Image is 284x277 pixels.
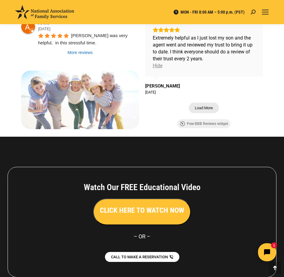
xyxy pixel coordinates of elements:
div: Hide [153,62,162,69]
a: More reviews [21,49,139,56]
span: CALL TO MAKE A RESERVATION [111,255,168,259]
a: CALL TO MAKE A RESERVATION [105,252,179,262]
a: CLICK HERE TO WATCH NOW [93,208,191,214]
div: [DATE] [38,26,139,32]
h3: CLICK HERE TO WATCH NOW [100,205,184,215]
a: Review by Jade O [145,83,180,89]
a: Free BBB Reviews widget [177,119,230,128]
img: Family Trust Services [21,71,139,129]
iframe: Tidio Chat [177,238,281,266]
button: Load More [189,103,219,113]
span: Load More [195,105,213,110]
span: MON - FRI 8:00 AM – 5:00 p.m. (PST) [173,9,245,15]
a: Mobile menu icon [262,8,269,16]
button: CLICK HERE TO WATCH NOW [93,199,191,225]
h4: Watch Our FREE Educational Video [23,182,261,193]
span: [PERSON_NAME] was very helpful, in this stressful time. [38,33,129,45]
div: Rating: 5.0 out of 5 [153,27,256,33]
span: – OR – [134,233,150,240]
div: [DATE] [145,90,156,95]
img: National Association of Family Services [15,5,74,19]
span: [PERSON_NAME] [145,83,180,89]
div: Extremely helpful as I just lost my son and the agent went and reviewed my trust to bring it up t... [153,34,256,62]
a: A. Mc [38,21,51,25]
